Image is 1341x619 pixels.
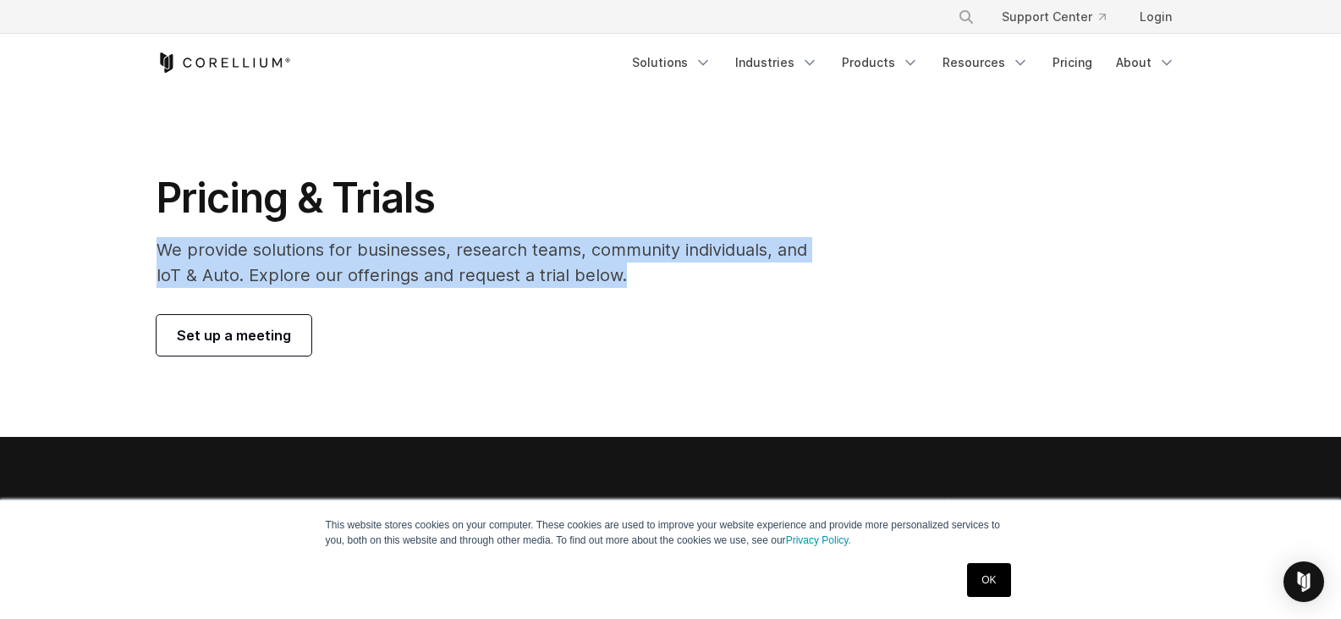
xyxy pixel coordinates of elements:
a: Corellium Home [157,53,291,73]
span: Set up a meeting [177,325,291,345]
h1: Pricing & Trials [157,173,831,224]
p: This website stores cookies on your computer. These cookies are used to improve your website expe... [326,517,1016,548]
a: Set up a meeting [157,315,311,356]
p: We provide solutions for businesses, research teams, community individuals, and IoT & Auto. Explo... [157,237,831,288]
a: Resources [932,47,1039,78]
div: Navigation Menu [622,47,1185,78]
div: Open Intercom Messenger [1283,561,1324,602]
a: Support Center [988,2,1119,32]
button: Search [951,2,981,32]
a: Solutions [622,47,722,78]
a: Privacy Policy. [786,534,851,546]
a: Pricing [1042,47,1102,78]
a: Login [1126,2,1185,32]
div: Navigation Menu [937,2,1185,32]
a: Industries [725,47,828,78]
a: Products [832,47,929,78]
a: About [1106,47,1185,78]
a: OK [967,563,1010,597]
